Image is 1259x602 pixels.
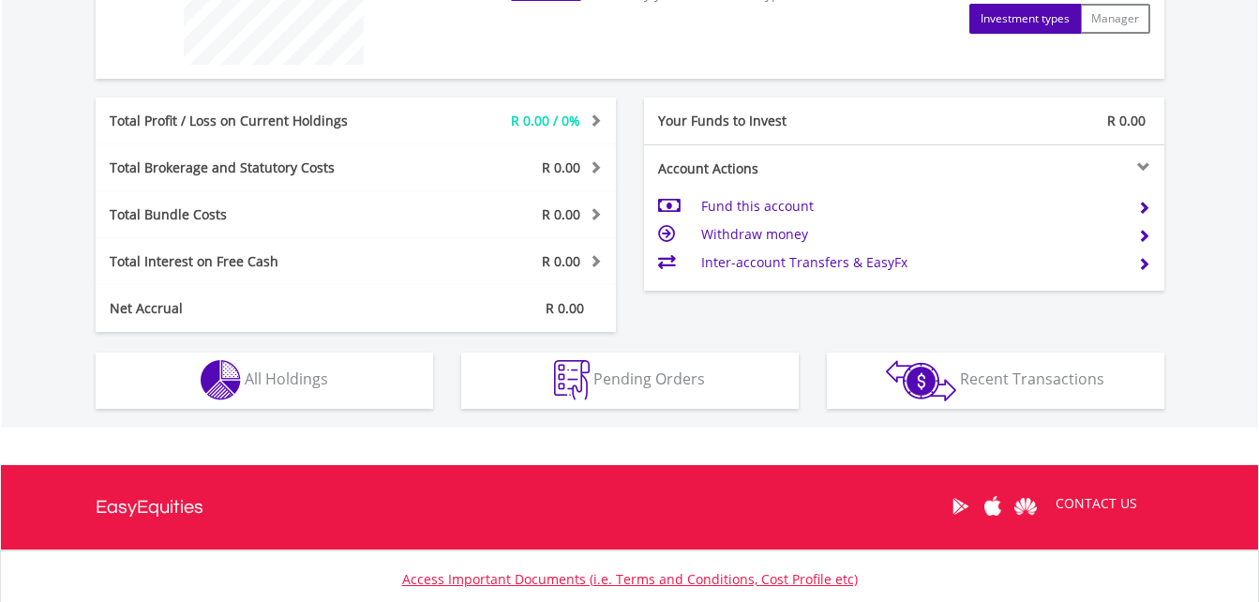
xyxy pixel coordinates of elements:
[554,360,590,400] img: pending_instructions-wht.png
[701,192,1122,220] td: Fund this account
[96,205,399,224] div: Total Bundle Costs
[402,570,858,588] a: Access Important Documents (i.e. Terms and Conditions, Cost Profile etc)
[96,252,399,271] div: Total Interest on Free Cash
[886,360,956,401] img: transactions-zar-wht.png
[1010,477,1042,535] a: Huawei
[542,252,580,270] span: R 0.00
[96,158,399,177] div: Total Brokerage and Statutory Costs
[542,205,580,223] span: R 0.00
[944,477,977,535] a: Google Play
[96,112,399,130] div: Total Profit / Loss on Current Holdings
[201,360,241,400] img: holdings-wht.png
[461,353,799,409] button: Pending Orders
[245,369,328,389] span: All Holdings
[827,353,1164,409] button: Recent Transactions
[701,220,1122,248] td: Withdraw money
[96,299,399,318] div: Net Accrual
[960,369,1104,389] span: Recent Transactions
[701,248,1122,277] td: Inter-account Transfers & EasyFx
[96,353,433,409] button: All Holdings
[542,158,580,176] span: R 0.00
[593,369,705,389] span: Pending Orders
[546,299,584,317] span: R 0.00
[969,4,1081,34] button: Investment types
[1042,477,1150,530] a: CONTACT US
[1080,4,1150,34] button: Manager
[96,465,203,549] a: EasyEquities
[644,159,905,178] div: Account Actions
[644,112,905,130] div: Your Funds to Invest
[977,477,1010,535] a: Apple
[1107,112,1146,129] span: R 0.00
[511,112,580,129] span: R 0.00 / 0%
